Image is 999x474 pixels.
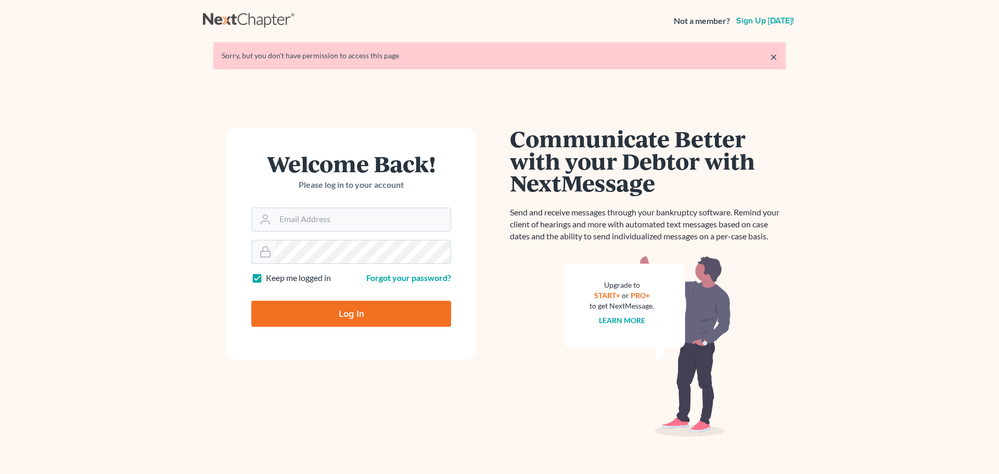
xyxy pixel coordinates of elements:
h1: Communicate Better with your Debtor with NextMessage [510,127,786,194]
div: Upgrade to [590,280,654,290]
a: Learn more [599,316,645,325]
p: Please log in to your account [251,179,451,191]
input: Log In [251,301,451,327]
a: PRO+ [631,291,650,300]
input: Email Address [275,208,451,231]
strong: Not a member? [674,15,730,27]
a: Sign up [DATE]! [734,17,796,25]
h1: Welcome Back! [251,152,451,175]
p: Send and receive messages through your bankruptcy software. Remind your client of hearings and mo... [510,207,786,242]
label: Keep me logged in [266,272,331,284]
span: or [622,291,629,300]
a: Forgot your password? [366,273,451,283]
div: Sorry, but you don't have permission to access this page [222,50,777,61]
a: START+ [594,291,620,300]
img: nextmessage_bg-59042aed3d76b12b5cd301f8e5b87938c9018125f34e5fa2b7a6b67550977c72.svg [565,255,731,437]
div: to get NextMessage. [590,301,654,311]
a: × [770,50,777,63]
